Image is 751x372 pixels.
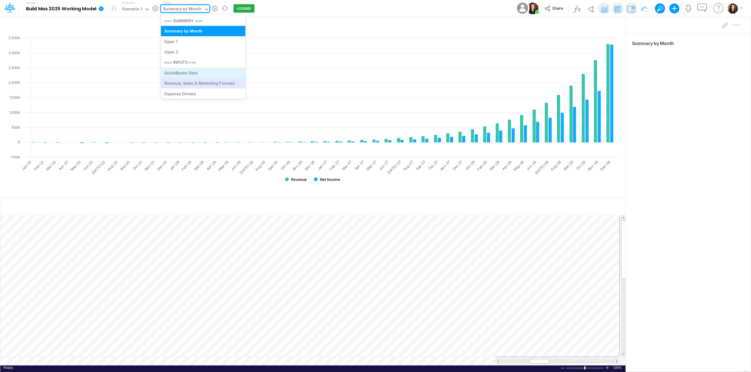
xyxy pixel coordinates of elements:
div: Summary by Month [163,6,201,13]
span: Share [552,6,563,10]
text: Sep-27 [415,160,427,171]
text: May-26 [217,160,229,172]
text: 1,000k [9,110,20,115]
input: Type a title here [5,19,559,32]
div: Zoom level [613,365,622,370]
text: Oct-27 [428,160,439,171]
text: [DATE]-27 [386,160,402,175]
text: Dec-25 [156,160,168,171]
text: Feb-25 [33,160,44,171]
div: === INPUTS === [161,57,245,67]
div: Expense Drivers [161,88,245,99]
text: Mar-25 [45,160,57,171]
text: Mar-27 [341,160,353,171]
label: Scenario [122,0,135,5]
text: Feb-26 [181,160,192,171]
text: Dec-28 [600,160,611,171]
button: Share [541,4,567,13]
text: Aug-28 [550,160,562,172]
text: Net Income [320,177,340,182]
text: 2,500k [8,66,20,70]
text: Feb-27 [329,160,340,171]
text: [DATE]-25 [91,160,106,175]
text: 3,000k [8,51,20,55]
text: Jun-27 [378,160,390,171]
text: Mar-28 [488,160,500,171]
text: Revenue [291,177,307,182]
text: Feb-28 [476,160,488,171]
div: Open 2 [161,47,245,57]
text: Jan-27 [317,160,328,171]
text: Nov-28 [587,160,599,171]
span: Summary by Month [632,40,747,47]
text: Jun-25 [82,160,94,171]
span: 100% [613,365,622,370]
div: In Ready mode [3,365,13,370]
div: Summary by Month [161,26,245,36]
text: Jan-28 [464,160,476,171]
div: Zoom In [605,365,610,370]
text: May-25 [69,160,82,172]
img: User Image Icon [527,2,539,14]
text: Aug-26 [254,160,266,172]
text: Oct-26 [280,160,291,171]
text: Aug-27 [402,160,414,171]
text: Nov-26 [291,160,303,171]
text: Nov-25 [144,160,156,171]
text: Jun-28 [525,160,537,171]
div: Zoom Out [560,366,565,370]
text: May-27 [365,160,377,171]
text: [DATE]-26 [238,160,254,175]
button: LOCKED [233,4,254,13]
div: Scenario 1 [122,6,142,13]
text: Sep-25 [119,160,131,171]
div: Zoom [584,366,585,370]
text: Jan-25 [21,160,33,171]
text: 500k [12,125,20,130]
div: Open 1 [161,36,245,47]
div: === SUMMARY === [161,15,245,26]
text: Oct-25 [132,160,143,171]
text: -500k [10,155,20,159]
text: Sep-26 [267,160,278,171]
text: Apr-25 [58,160,69,171]
text: Jun-26 [230,160,242,171]
text: Oct-28 [575,160,586,171]
label: Model [26,1,35,5]
img: User Image Icon [515,1,529,15]
text: Apr-26 [206,160,217,171]
text: 2,000k [8,80,20,85]
input: Type a title here [6,201,489,213]
text: [DATE]-28 [534,160,549,175]
text: 1,500k [9,95,20,100]
text: May-28 [513,160,525,172]
text: Sep-28 [562,160,574,171]
text: Nov-27 [439,160,451,171]
div: Revenue, Sales & Marketing Funnels [161,78,245,88]
text: Mar-26 [193,160,205,171]
text: Jan-26 [169,160,180,171]
text: 0 [18,140,20,144]
label: View [163,0,171,5]
text: Apr-27 [354,160,365,171]
b: Build Mas 2025 Working Model [26,6,96,12]
text: Aug-25 [106,160,119,172]
text: Dec-26 [304,160,315,171]
text: Dec-27 [452,160,463,171]
a: Notifications [685,5,692,12]
text: Apr-28 [501,160,513,171]
div: Zoom [566,365,605,370]
span: Ready [3,366,13,370]
text: 3,500k [8,36,20,40]
div: QuickBooks Data [161,67,245,78]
